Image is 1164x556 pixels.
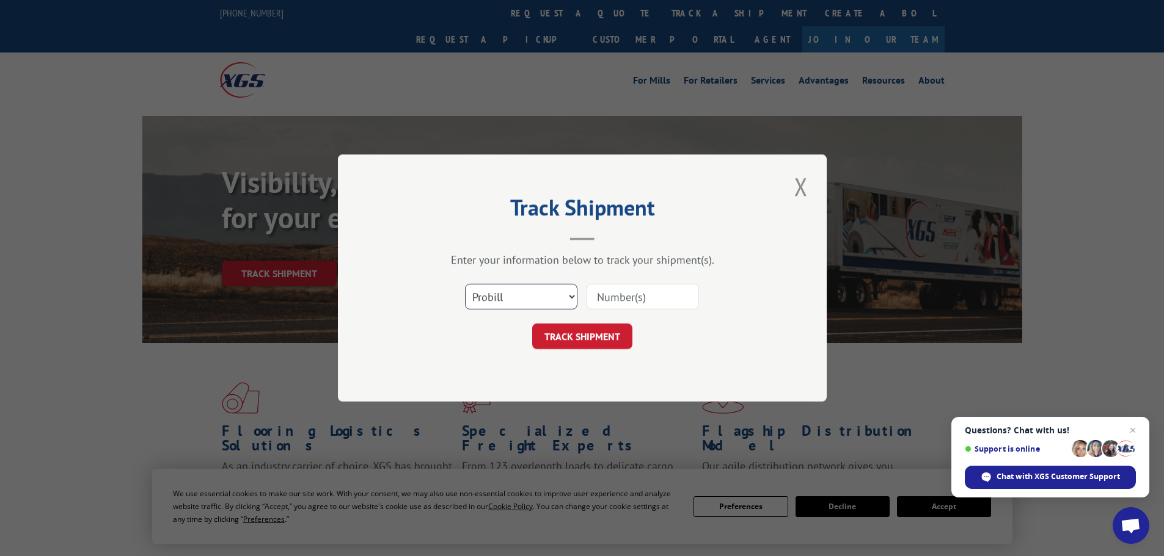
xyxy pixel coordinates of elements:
[965,466,1136,489] span: Chat with XGS Customer Support
[791,170,811,203] button: Close modal
[532,323,632,349] button: TRACK SHIPMENT
[399,253,766,267] div: Enter your information below to track your shipment(s).
[399,199,766,222] h2: Track Shipment
[965,425,1136,435] span: Questions? Chat with us!
[587,284,699,309] input: Number(s)
[965,444,1067,453] span: Support is online
[997,471,1120,482] span: Chat with XGS Customer Support
[1113,507,1149,544] a: Open chat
